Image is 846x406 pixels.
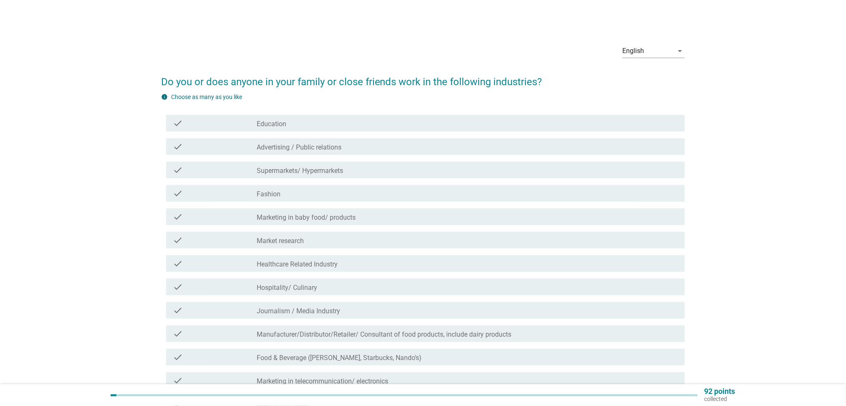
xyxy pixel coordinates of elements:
[675,46,685,56] i: arrow_drop_down
[257,377,389,386] label: Marketing in telecommunication/ electronics
[161,94,168,100] i: info
[173,259,183,269] i: check
[257,120,287,128] label: Education
[705,395,735,403] p: collected
[173,329,183,339] i: check
[257,260,338,269] label: Healthcare Related Industry
[173,142,183,152] i: check
[257,284,318,292] label: Hospitality/ Culinary
[173,235,183,245] i: check
[173,282,183,292] i: check
[173,352,183,362] i: check
[257,354,422,362] label: Food & Beverage ([PERSON_NAME], Starbucks, Nando’s)
[173,188,183,198] i: check
[257,330,512,339] label: Manufacturer/Distributor/Retailer/ Consultant of food products, include dairy products
[257,167,343,175] label: Supermarkets/ Hypermarkets
[171,94,242,100] label: Choose as many as you like
[173,305,183,315] i: check
[257,213,356,222] label: Marketing in baby food/ products
[705,388,735,395] p: 92 points
[257,143,342,152] label: Advertising / Public relations
[622,47,644,55] div: English
[257,307,341,315] label: Journalism / Media Industry
[257,237,304,245] label: Market research
[173,376,183,386] i: check
[173,118,183,128] i: check
[173,165,183,175] i: check
[161,66,685,89] h2: Do you or does anyone in your family or close friends work in the following industries?
[257,190,281,198] label: Fashion
[173,212,183,222] i: check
